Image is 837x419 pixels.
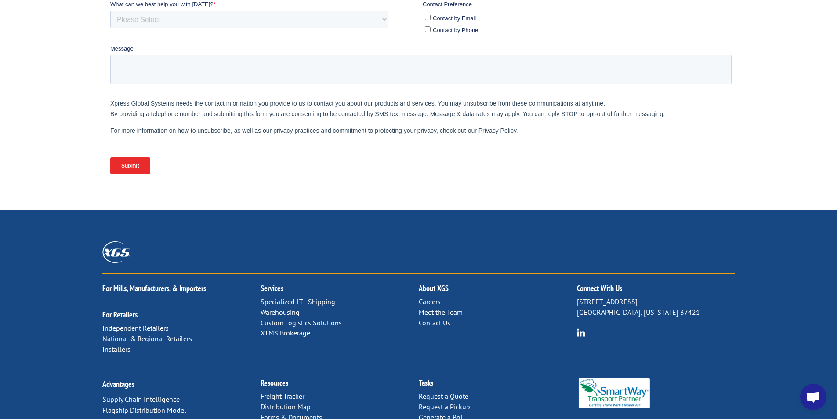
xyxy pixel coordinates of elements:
img: XGS_Logos_ALL_2024_All_White [102,241,130,263]
a: Installers [102,345,130,353]
a: For Retailers [102,310,138,320]
img: group-6 [577,328,585,337]
div: Open chat [800,384,826,410]
a: Resources [261,378,288,388]
a: Supply Chain Intelligence [102,395,180,404]
a: Custom Logistics Solutions [261,318,342,327]
span: Contact by Phone [322,99,368,106]
a: Meet the Team [419,308,463,317]
h2: Tasks [419,379,577,391]
a: Services [261,283,283,293]
a: Contact Us [419,318,450,327]
a: Warehousing [261,308,300,317]
a: Advantages [102,379,134,389]
span: Contact by Email [322,87,366,94]
a: Specialized LTL Shipping [261,297,335,306]
a: Flagship Distribution Model [102,406,186,415]
a: Independent Retailers [102,324,169,332]
img: Smartway_Logo [577,378,652,408]
a: Freight Tracker [261,392,304,401]
a: Request a Pickup [419,402,470,411]
input: Contact by Phone [315,98,320,104]
span: Phone number [312,37,350,44]
a: National & Regional Retailers [102,334,192,343]
a: For Mills, Manufacturers, & Importers [102,283,206,293]
span: Last name [312,1,339,7]
span: Contact Preference [312,73,362,80]
a: Careers [419,297,441,306]
p: [STREET_ADDRESS] [GEOGRAPHIC_DATA], [US_STATE] 37421 [577,297,735,318]
a: Request a Quote [419,392,468,401]
h2: Connect With Us [577,284,735,297]
a: XTMS Brokerage [261,328,310,337]
a: Distribution Map [261,402,311,411]
a: About XGS [419,283,449,293]
input: Contact by Email [315,87,320,92]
